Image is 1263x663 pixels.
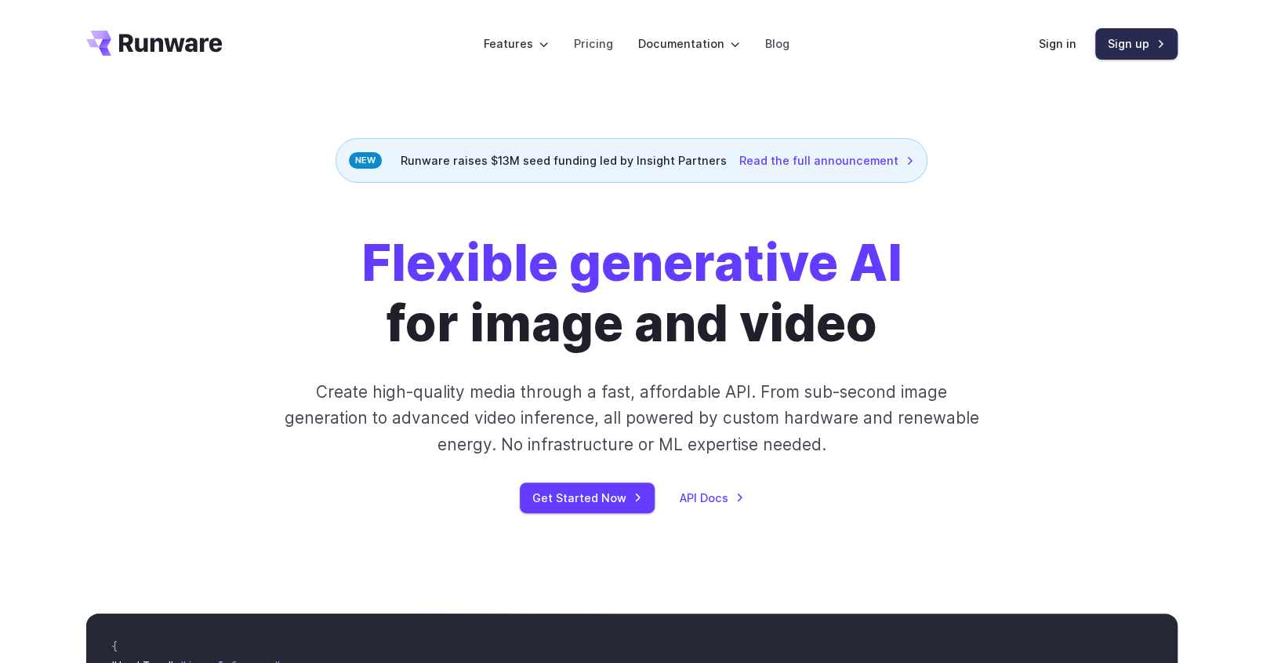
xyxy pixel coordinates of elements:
[520,483,655,513] a: Get Started Now
[680,489,744,507] a: API Docs
[1095,28,1178,59] a: Sign up
[574,35,613,53] a: Pricing
[361,233,902,354] h1: for image and video
[86,31,223,56] a: Go to /
[336,138,927,183] div: Runware raises $13M seed funding led by Insight Partners
[282,379,981,457] p: Create high-quality media through a fast, affordable API. From sub-second image generation to adv...
[1039,35,1076,53] a: Sign in
[484,35,549,53] label: Features
[361,232,902,293] strong: Flexible generative AI
[739,151,914,169] a: Read the full announcement
[765,35,789,53] a: Blog
[111,639,118,654] span: {
[638,35,740,53] label: Documentation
